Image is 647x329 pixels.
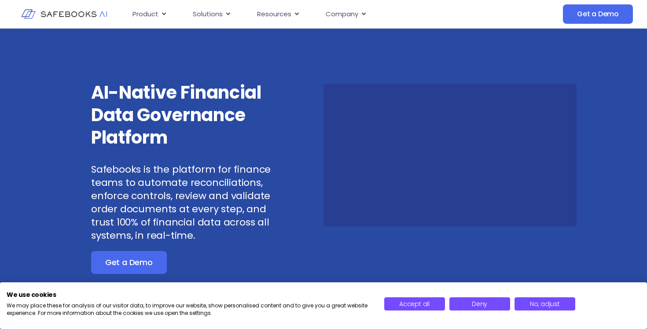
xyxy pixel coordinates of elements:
[472,299,487,308] span: Deny
[384,297,445,311] button: Accept all cookies
[125,6,493,23] div: Menu Toggle
[257,9,291,19] span: Resources
[449,297,510,311] button: Deny all cookies
[563,4,633,24] a: Get a Demo
[125,6,493,23] nav: Menu
[326,9,358,19] span: Company
[105,258,153,267] span: Get a Demo
[7,302,371,317] p: We may place these for analysis of our visitor data, to improve our website, show personalised co...
[193,9,223,19] span: Solutions
[530,299,560,308] span: No, adjust
[91,81,281,149] h3: AI-Native Financial Data Governance Platform
[399,299,430,308] span: Accept all
[515,297,575,311] button: Adjust cookie preferences
[91,251,167,274] a: Get a Demo
[577,10,619,18] span: Get a Demo
[7,291,371,299] h2: We use cookies
[132,9,158,19] span: Product
[91,163,281,242] p: Safebooks is the platform for finance teams to automate reconciliations, enforce controls, review...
